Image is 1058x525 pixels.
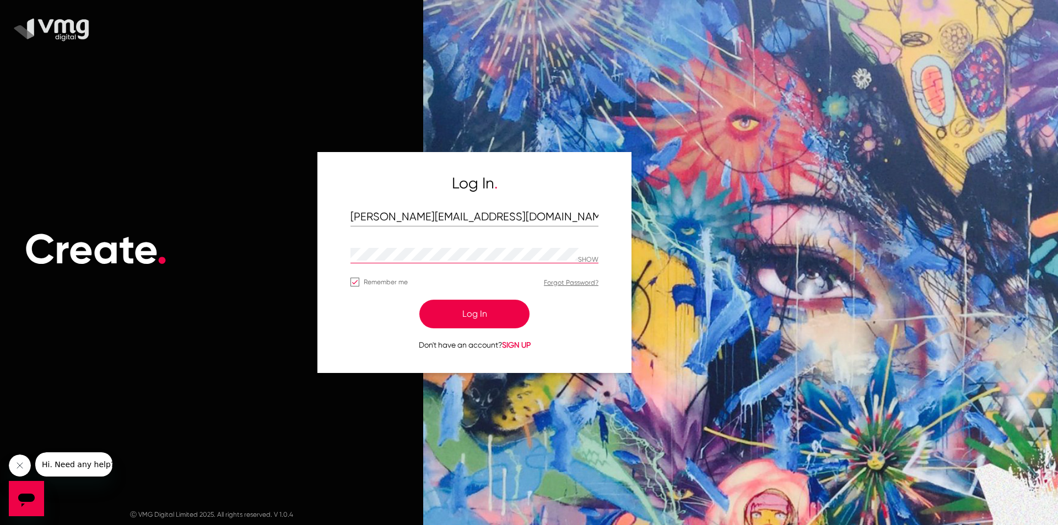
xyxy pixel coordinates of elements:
span: Remember me [364,275,408,289]
iframe: Button to launch messaging window [9,481,44,516]
span: . [156,224,168,274]
h5: Log In [350,174,598,193]
span: SIGN UP [502,340,531,349]
input: Email Address [350,211,598,224]
span: Hi. Need any help? [7,8,79,17]
p: Hide password [578,256,598,264]
button: Log In [419,300,530,328]
a: Forgot Password? [544,279,598,286]
iframe: Message from company [35,452,112,477]
iframe: Close message [9,454,31,477]
span: . [494,174,498,192]
p: Don't have an account? [350,339,598,351]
